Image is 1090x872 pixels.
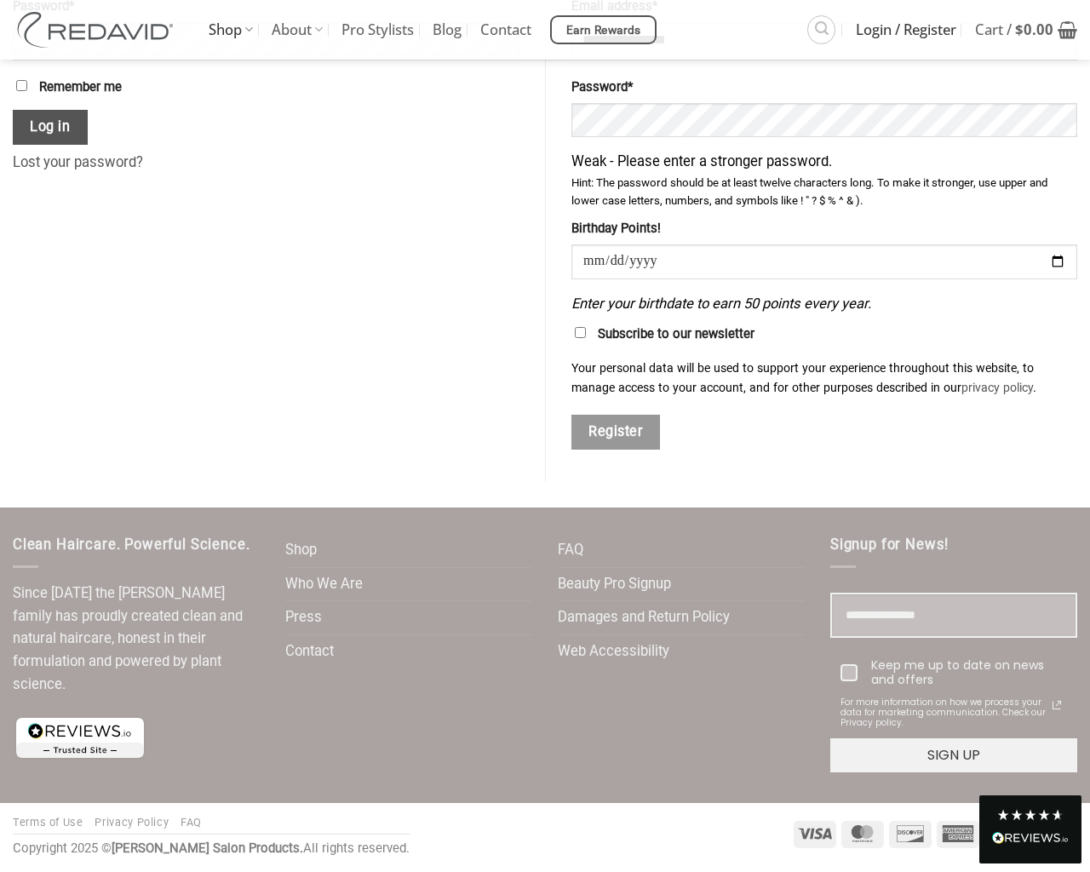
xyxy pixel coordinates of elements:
[571,359,1077,397] p: Your personal data will be used to support your experience throughout this website, to manage acc...
[1015,20,1024,39] span: $
[13,536,250,553] span: Clean Haircare. Powerful Science.
[1047,695,1067,715] svg: link icon
[39,79,122,95] span: Remember me
[112,840,303,856] strong: [PERSON_NAME] Salon Products.
[285,534,317,567] a: Shop
[13,154,143,170] a: Lost your password?
[558,635,669,668] a: Web Accessibility
[1015,20,1053,39] bdi: 0.00
[871,658,1067,687] div: Keep me up to date on news and offers
[575,327,586,338] input: Subscribe to our newsletter
[571,415,660,450] button: Register
[550,15,657,44] a: Earn Rewards
[571,295,871,312] em: Enter your birthdate to earn 50 points every year.
[13,110,88,145] button: Log in
[975,9,1053,51] span: Cart /
[285,635,334,668] a: Contact
[13,12,183,48] img: REDAVID Salon Products | United States
[181,816,202,829] a: FAQ
[1047,695,1067,715] a: Read our Privacy Policy
[571,174,1077,210] small: Hint: The password should be at least twelve characters long. To make it stronger, use upper and ...
[16,80,27,91] input: Remember me
[13,714,147,761] img: reviews-trust-logo-1.png
[558,534,583,567] a: FAQ
[558,601,730,634] a: Damages and Return Policy
[285,568,363,601] a: Who We Are
[598,326,754,341] span: Subscribe to our newsletter
[95,816,169,829] a: Privacy Policy
[830,738,1077,772] button: SIGN UP
[992,832,1069,844] img: REVIEWS.io
[979,795,1081,863] div: Read All Reviews
[13,582,260,696] p: Since [DATE] the [PERSON_NAME] family has proudly created clean and natural haircare, honest in t...
[791,818,1077,848] div: Payment icons
[996,808,1064,822] div: 4.8 Stars
[807,15,835,43] a: Search
[830,593,1077,638] input: Email field
[571,151,1077,174] div: Weak - Please enter a stronger password.
[856,9,956,51] span: Login / Register
[566,21,641,40] span: Earn Rewards
[571,77,1077,98] label: Password
[571,219,1077,239] label: Birthday Points!
[840,697,1047,728] span: For more information on how we process your data for marketing communication. Check our Privacy p...
[13,816,83,829] a: Terms of Use
[285,601,322,634] a: Press
[830,536,949,553] span: Signup for News!
[558,568,671,601] a: Beauty Pro Signup
[13,839,410,859] div: Copyright 2025 © All rights reserved.
[992,829,1069,851] div: Read All Reviews
[961,381,1033,394] a: privacy policy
